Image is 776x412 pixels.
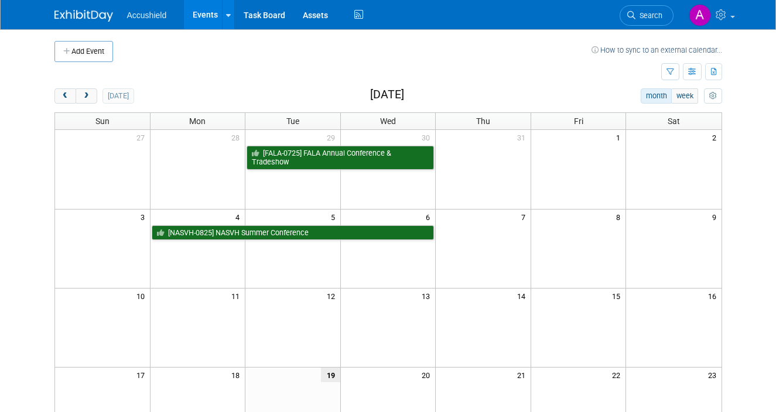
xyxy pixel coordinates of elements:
[421,289,435,303] span: 13
[668,116,680,126] span: Sat
[230,368,245,382] span: 18
[707,368,722,382] span: 23
[54,88,76,104] button: prev
[425,210,435,224] span: 6
[620,5,674,26] a: Search
[135,289,150,303] span: 10
[615,210,625,224] span: 8
[520,210,531,224] span: 7
[704,88,722,104] button: myCustomButton
[516,368,531,382] span: 21
[321,368,340,382] span: 19
[139,210,150,224] span: 3
[370,88,404,101] h2: [DATE]
[230,130,245,145] span: 28
[152,225,435,241] a: [NASVH-0825] NASVH Summer Conference
[330,210,340,224] span: 5
[380,116,396,126] span: Wed
[230,289,245,303] span: 11
[95,116,110,126] span: Sun
[611,289,625,303] span: 15
[574,116,583,126] span: Fri
[641,88,672,104] button: month
[592,46,722,54] a: How to sync to an external calendar...
[709,92,717,100] i: Personalize Calendar
[135,368,150,382] span: 17
[102,88,134,104] button: [DATE]
[689,4,711,26] img: Alexandria Cantrell
[54,10,113,22] img: ExhibitDay
[671,88,698,104] button: week
[421,130,435,145] span: 30
[707,289,722,303] span: 16
[76,88,97,104] button: next
[247,146,434,170] a: [FALA-0725] FALA Annual Conference & Tradeshow
[234,210,245,224] span: 4
[135,130,150,145] span: 27
[189,116,206,126] span: Mon
[516,130,531,145] span: 31
[326,289,340,303] span: 12
[635,11,662,20] span: Search
[476,116,490,126] span: Thu
[611,368,625,382] span: 22
[127,11,167,20] span: Accushield
[54,41,113,62] button: Add Event
[711,130,722,145] span: 2
[421,368,435,382] span: 20
[516,289,531,303] span: 14
[326,130,340,145] span: 29
[286,116,299,126] span: Tue
[711,210,722,224] span: 9
[615,130,625,145] span: 1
